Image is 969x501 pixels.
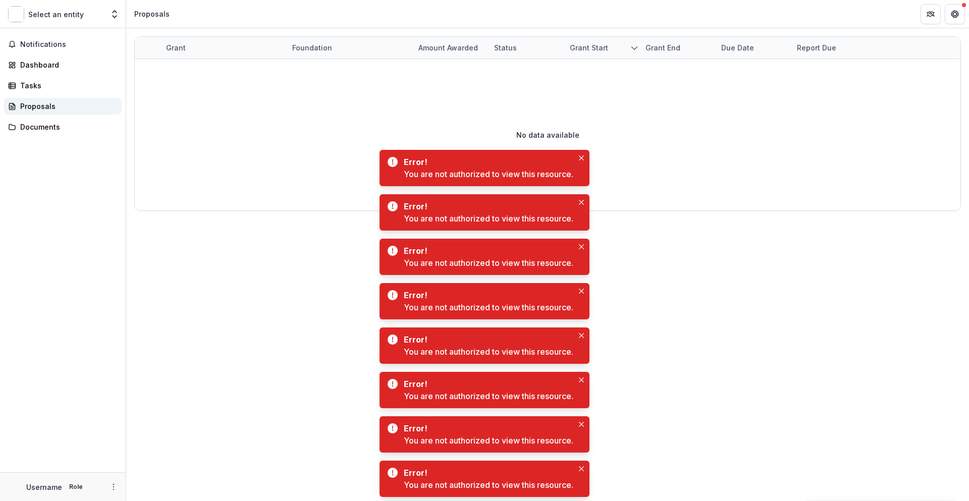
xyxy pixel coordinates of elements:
div: Error! [404,333,569,346]
div: Grant end [639,37,715,59]
div: Grant end [639,42,686,53]
div: Report Due [791,37,867,59]
div: Documents [20,122,114,132]
button: Close [575,418,587,430]
div: Grant [160,37,286,59]
div: Proposals [20,101,114,112]
button: Close [575,241,587,253]
button: Close [575,152,587,164]
div: You are not authorized to view this resource. [404,168,573,180]
div: You are not authorized to view this resource. [404,390,573,402]
div: Foundation [286,37,412,59]
button: Close [575,463,587,475]
div: You are not authorized to view this resource. [404,434,573,447]
a: Dashboard [4,57,122,73]
div: Error! [404,467,569,479]
span: Notifications [20,40,118,49]
button: Open entity switcher [107,4,122,24]
div: Status [488,37,564,59]
div: Error! [404,378,569,390]
div: Report Due [791,42,842,53]
div: Error! [404,289,569,301]
div: You are not authorized to view this resource. [404,479,573,491]
div: Error! [404,422,569,434]
div: Foundation [286,42,338,53]
div: Status [488,42,523,53]
div: You are not authorized to view this resource. [404,301,573,313]
svg: sorted descending [630,44,638,52]
div: Error! [404,245,569,257]
button: Partners [921,4,941,24]
div: Grant start [564,37,639,59]
div: Grant start [564,42,614,53]
div: Error! [404,156,569,168]
button: Get Help [945,4,965,24]
button: Close [575,329,587,342]
div: Amount awarded [412,42,484,53]
p: No data available [516,130,579,140]
p: Role [66,482,86,491]
div: You are not authorized to view this resource. [404,212,573,225]
div: You are not authorized to view this resource. [404,257,573,269]
div: Due Date [715,37,791,59]
div: Proposals [134,9,170,19]
button: Close [575,374,587,386]
p: Username [26,482,62,492]
button: Close [575,285,587,297]
div: You are not authorized to view this resource. [404,346,573,358]
button: More [107,481,120,493]
div: Due Date [715,42,760,53]
button: Close [575,196,587,208]
div: Error! [404,200,569,212]
a: Documents [4,119,122,135]
div: Grant [160,42,192,53]
nav: breadcrumb [130,7,174,21]
button: Notifications [4,36,122,52]
div: Tasks [20,80,114,91]
a: Tasks [4,77,122,94]
div: Dashboard [20,60,114,70]
div: Amount awarded [412,37,488,59]
a: Proposals [4,98,122,115]
img: Select an entity [8,6,24,22]
p: Select an entity [28,9,84,20]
